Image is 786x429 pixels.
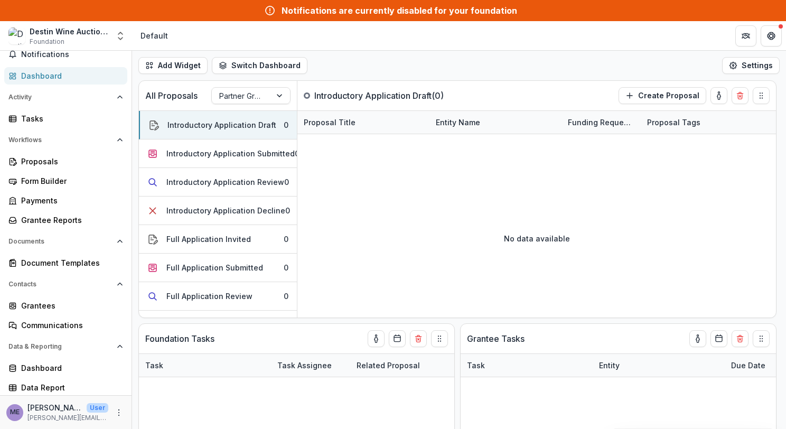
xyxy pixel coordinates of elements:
[8,94,113,101] span: Activity
[21,195,119,206] div: Payments
[297,117,362,128] div: Proposal Title
[139,197,297,225] button: Introductory Application Decline0
[4,316,127,334] a: Communications
[410,330,427,347] button: Delete card
[429,111,562,134] div: Entity Name
[21,257,119,268] div: Document Templates
[461,354,593,377] div: Task
[139,354,271,377] div: Task
[732,87,748,104] button: Delete card
[4,46,127,63] button: Notifications
[562,111,641,134] div: Funding Requested
[87,403,108,413] p: User
[139,111,297,139] button: Introductory Application Draft0
[139,360,170,371] div: Task
[4,153,127,170] a: Proposals
[141,30,168,41] div: Default
[431,330,448,347] button: Drag
[710,330,727,347] button: Calendar
[10,409,20,416] div: Melissa Eager
[593,354,725,377] div: Entity
[139,282,297,311] button: Full Application Review0
[113,25,128,46] button: Open entity switcher
[8,136,113,144] span: Workflows
[145,89,198,102] p: All Proposals
[21,215,119,226] div: Grantee Reports
[27,413,108,423] p: [PERSON_NAME][EMAIL_ADDRESS][DOMAIN_NAME]
[8,238,113,245] span: Documents
[753,87,770,104] button: Drag
[350,360,426,371] div: Related Proposal
[21,362,119,374] div: Dashboard
[461,360,491,371] div: Task
[285,205,290,216] div: 0
[30,26,109,37] div: Destin Wine Auction V1
[4,67,127,85] a: Dashboard
[562,117,641,128] div: Funding Requested
[619,87,706,104] button: Create Proposal
[166,291,252,302] div: Full Application Review
[21,113,119,124] div: Tasks
[284,119,288,130] div: 0
[166,148,295,159] div: Introductory Application Submitted
[167,119,276,130] div: Introductory Application Draft
[389,330,406,347] button: Calendar
[4,172,127,190] a: Form Builder
[8,27,25,44] img: Destin Wine Auction V1
[350,354,482,377] div: Related Proposal
[282,4,517,17] div: Notifications are currently disabled for your foundation
[753,330,770,347] button: Drag
[4,233,127,250] button: Open Documents
[145,332,214,345] p: Foundation Tasks
[4,297,127,314] a: Grantees
[368,330,385,347] button: toggle-assigned-to-me
[4,359,127,377] a: Dashboard
[8,281,113,288] span: Contacts
[4,192,127,209] a: Payments
[166,262,263,273] div: Full Application Submitted
[139,168,297,197] button: Introductory Application Review0
[710,87,727,104] button: toggle-assigned-to-me
[4,254,127,272] a: Document Templates
[271,360,338,371] div: Task Assignee
[284,176,289,188] div: 0
[136,28,172,43] nav: breadcrumb
[295,148,300,159] div: 0
[761,25,782,46] button: Get Help
[27,402,82,413] p: [PERSON_NAME]
[21,70,119,81] div: Dashboard
[641,117,707,128] div: Proposal Tags
[4,110,127,127] a: Tasks
[166,205,285,216] div: Introductory Application Decline
[4,211,127,229] a: Grantee Reports
[8,343,113,350] span: Data & Reporting
[113,406,125,419] button: More
[735,25,756,46] button: Partners
[21,382,119,393] div: Data Report
[4,89,127,106] button: Open Activity
[641,111,773,134] div: Proposal Tags
[284,291,288,302] div: 0
[314,89,444,102] p: Introductory Application Draft ( 0 )
[297,111,429,134] div: Proposal Title
[722,57,780,74] button: Settings
[271,354,350,377] div: Task Assignee
[4,338,127,355] button: Open Data & Reporting
[166,176,284,188] div: Introductory Application Review
[689,330,706,347] button: toggle-assigned-to-me
[467,332,525,345] p: Grantee Tasks
[732,330,748,347] button: Delete card
[504,233,570,244] p: No data available
[284,234,288,245] div: 0
[4,276,127,293] button: Open Contacts
[166,234,251,245] div: Full Application Invited
[30,37,64,46] span: Foundation
[138,57,208,74] button: Add Widget
[284,262,288,273] div: 0
[139,254,297,282] button: Full Application Submitted0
